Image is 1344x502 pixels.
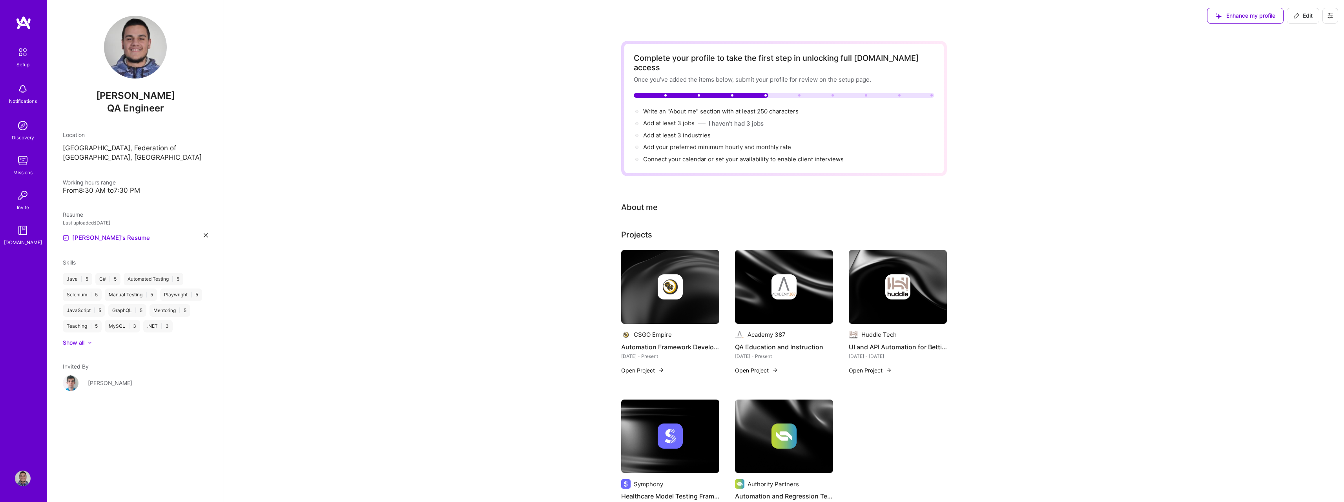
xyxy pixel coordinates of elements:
span: | [161,323,162,329]
h4: Automation and Regression Testing for Multi-Platform Solutions [735,491,833,501]
div: [DOMAIN_NAME] [4,238,42,246]
i: icon Close [204,233,208,237]
div: Last uploaded: [DATE] [63,219,208,227]
img: teamwork [15,153,31,168]
div: [DATE] - Present [621,352,719,360]
div: Location [63,131,208,139]
div: Missions [13,168,33,177]
span: Add your preferred minimum hourly and monthly rate [643,143,791,151]
button: Enhance my profile [1207,8,1284,24]
i: icon SuggestedTeams [1215,13,1222,19]
div: Manual Testing 5 [105,288,157,301]
button: I haven't had 3 jobs [709,119,764,128]
span: | [90,323,92,329]
div: Complete your profile to take the first step in unlocking full [DOMAIN_NAME] access [634,53,934,72]
span: Invited By [63,363,89,370]
button: Open Project [849,366,892,374]
div: Automated Testing 5 [124,273,183,285]
span: Connect your calendar or set your availability to enable client interviews [643,155,844,163]
div: Discovery [12,133,34,142]
h4: Automation Framework Development for Gambling Platforms [621,342,719,352]
button: Open Project [735,366,778,374]
span: Enhance my profile [1215,12,1275,20]
div: Java 5 [63,273,92,285]
img: Company logo [658,274,683,299]
h4: Healthcare Model Testing Framework [621,491,719,501]
img: arrow-right [886,367,892,373]
span: Resume [63,211,83,218]
span: [PERSON_NAME] [63,90,208,102]
div: Mentoring 5 [150,304,190,317]
p: [GEOGRAPHIC_DATA], Federation of [GEOGRAPHIC_DATA], [GEOGRAPHIC_DATA] [63,144,208,162]
div: From 8:30 AM to 7:30 PM [63,186,208,195]
span: Skills [63,259,76,266]
div: Invite [17,203,29,212]
div: JavaScript 5 [63,304,105,317]
img: User Avatar [15,471,31,486]
span: | [109,276,111,282]
span: | [135,307,137,314]
div: Academy 387 [748,330,786,339]
a: [PERSON_NAME]'s Resume [63,233,150,243]
a: User Avatar [13,471,33,486]
img: logo [16,16,31,30]
span: Working hours range [63,179,116,186]
div: Symphony [634,480,663,488]
img: Company logo [771,424,797,449]
button: Open Project [621,366,664,374]
span: | [172,276,173,282]
img: setup [15,44,31,60]
img: cover [735,400,833,473]
img: arrow-right [772,367,778,373]
span: | [81,276,82,282]
div: Teaching 5 [63,320,102,332]
div: Once you’ve added the items below, submit your profile for review on the setup page. [634,75,934,84]
img: Company logo [621,479,631,489]
span: QA Engineer [107,102,164,114]
img: cover [621,400,719,473]
img: Company logo [885,274,910,299]
h4: QA Education and Instruction [735,342,833,352]
div: MySQL 3 [105,320,140,332]
span: Edit [1293,12,1313,20]
span: | [146,292,147,298]
span: Add at least 3 jobs [643,119,695,127]
div: Huddle Tech [861,330,897,339]
div: Selenium 5 [63,288,102,301]
span: | [191,292,192,298]
div: Authority Partners [748,480,799,488]
div: [DATE] - [DATE] [849,352,947,360]
div: Show all [63,339,84,347]
div: Playwright 5 [160,288,202,301]
img: Resume [63,235,69,241]
span: | [90,292,92,298]
img: Company logo [849,330,858,340]
div: [DATE] - Present [735,352,833,360]
span: | [128,323,130,329]
span: | [94,307,95,314]
button: Edit [1287,8,1319,24]
div: About me [621,201,658,213]
img: Company logo [658,424,683,449]
img: Company logo [735,330,744,340]
div: Notifications [9,97,37,105]
div: .NET 3 [143,320,173,332]
img: cover [735,250,833,324]
img: Company logo [621,330,631,340]
img: arrow-right [658,367,664,373]
img: Company logo [735,479,744,489]
div: Projects [621,229,652,241]
div: C# 5 [95,273,120,285]
span: Add at least 3 industries [643,131,711,139]
img: cover [621,250,719,324]
img: discovery [15,118,31,133]
div: CSGO Empire [634,330,672,339]
div: GraphQL 5 [108,304,146,317]
img: guide book [15,223,31,238]
span: | [179,307,181,314]
img: Invite [15,188,31,203]
img: bell [15,81,31,97]
span: Write an "About me" section with at least 250 characters [643,108,800,115]
img: User Avatar [104,16,167,78]
div: Setup [16,60,29,69]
